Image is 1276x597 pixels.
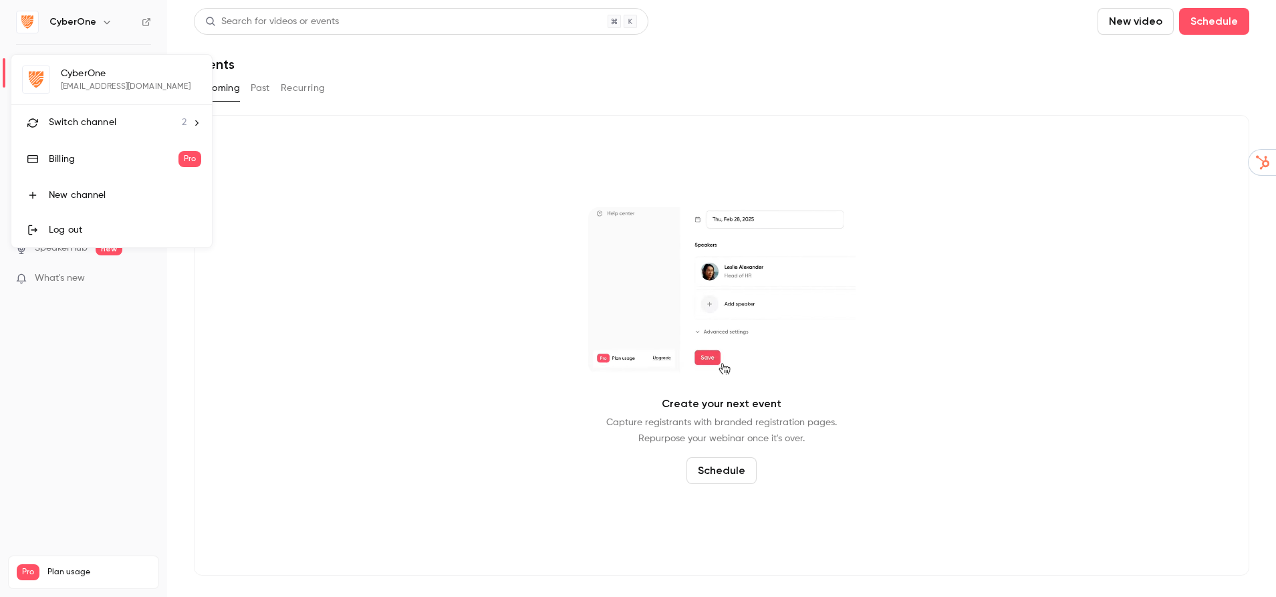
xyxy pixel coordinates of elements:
[49,223,201,237] div: Log out
[182,116,186,130] span: 2
[49,189,201,202] div: New channel
[178,151,201,167] span: Pro
[49,116,116,130] span: Switch channel
[49,152,178,166] div: Billing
